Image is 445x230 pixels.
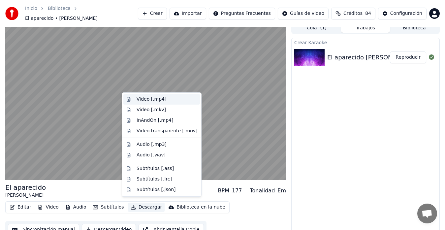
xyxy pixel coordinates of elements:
div: Video transparente [.mov] [137,128,197,134]
a: Inicio [25,5,37,12]
img: youka [5,7,18,20]
div: Subtítulos [.ass] [137,165,174,172]
button: Importar [170,8,206,19]
span: Créditos [343,10,363,17]
a: Biblioteca [48,5,71,12]
nav: breadcrumb [25,5,138,22]
div: El aparecido [PERSON_NAME] [327,53,415,62]
button: Audio [63,203,89,212]
div: Em [277,187,286,195]
button: Guías de video [278,8,329,19]
button: Editar [7,203,34,212]
div: Biblioteca en la nube [176,204,225,211]
div: Subtítulos [.json] [137,186,176,193]
div: [PERSON_NAME] [5,192,46,199]
button: Subtítulos [90,203,126,212]
div: Audio [.wav] [137,152,166,158]
button: Video [35,203,61,212]
div: Chat abierto [417,204,437,223]
div: Crear Karaoke [292,38,439,46]
button: Configuración [378,8,427,19]
button: Cola [292,23,341,33]
div: BPM [218,187,229,195]
button: Preguntas Frecuentes [209,8,275,19]
div: InAndOn [.mp4] [137,117,174,124]
div: Tonalidad [250,187,275,195]
span: 84 [365,10,371,17]
button: Créditos84 [331,8,375,19]
div: 177 [232,187,242,195]
span: El aparecido • [PERSON_NAME] [25,15,98,22]
button: Descargar [128,203,165,212]
button: Reproducir [390,51,426,63]
button: Crear [138,8,167,19]
button: Trabajos [341,23,390,33]
div: El aparecido [5,183,46,192]
div: Audio [.mp3] [137,141,167,148]
button: Biblioteca [390,23,439,33]
span: ( 1 ) [320,25,327,31]
div: Subtítulos [.lrc] [137,176,172,182]
div: Video [.mkv] [137,107,166,113]
div: Video [.mp4] [137,96,166,103]
div: Configuración [390,10,422,17]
